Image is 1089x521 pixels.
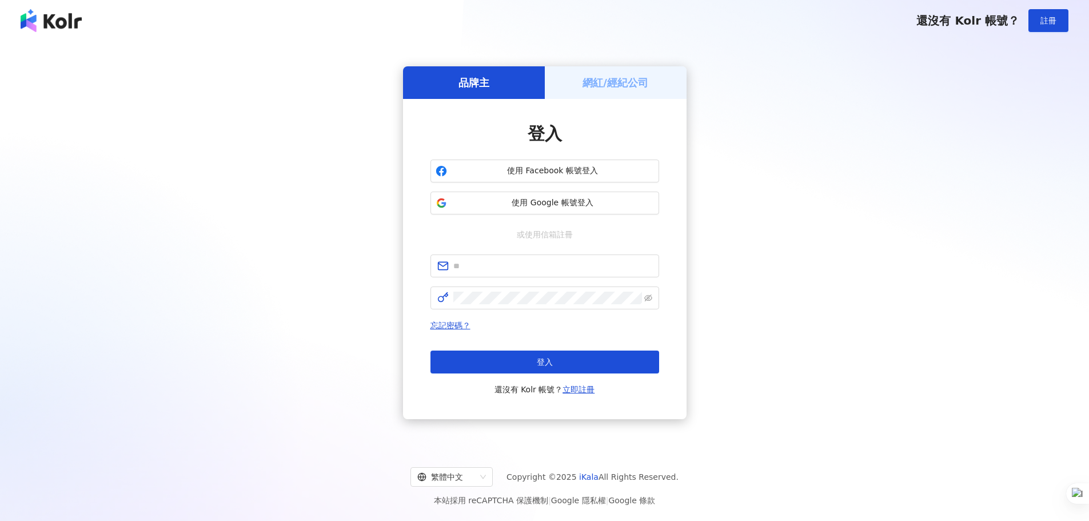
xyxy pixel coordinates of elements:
[452,197,654,209] span: 使用 Google 帳號登入
[434,494,655,507] span: 本站採用 reCAPTCHA 保護機制
[563,385,595,394] a: 立即註冊
[430,192,659,214] button: 使用 Google 帳號登入
[583,75,648,90] h5: 網紅/經紀公司
[452,165,654,177] span: 使用 Facebook 帳號登入
[548,496,551,505] span: |
[430,160,659,182] button: 使用 Facebook 帳號登入
[528,124,562,144] span: 登入
[916,14,1019,27] span: 還沒有 Kolr 帳號？
[551,496,606,505] a: Google 隱私權
[506,470,679,484] span: Copyright © 2025 All Rights Reserved.
[579,472,599,482] a: iKala
[21,9,82,32] img: logo
[644,294,652,302] span: eye-invisible
[430,351,659,373] button: 登入
[606,496,609,505] span: |
[1040,16,1056,25] span: 註冊
[1028,9,1068,32] button: 註冊
[494,383,595,396] span: 還沒有 Kolr 帳號？
[458,75,489,90] h5: 品牌主
[608,496,655,505] a: Google 條款
[509,228,581,241] span: 或使用信箱註冊
[417,468,476,486] div: 繁體中文
[430,321,470,330] a: 忘記密碼？
[537,357,553,367] span: 登入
